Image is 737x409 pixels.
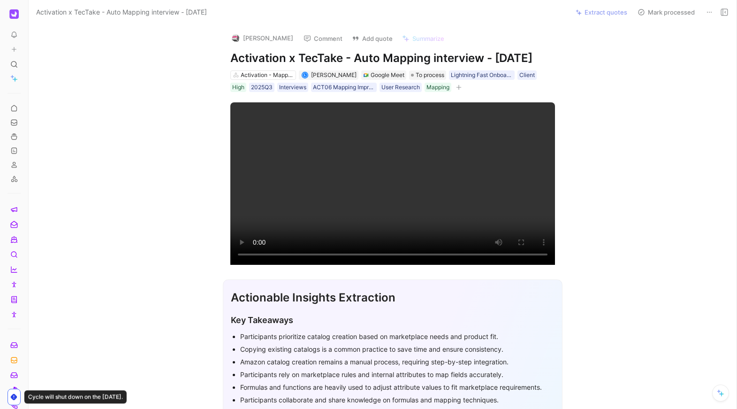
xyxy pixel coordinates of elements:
button: Mark processed [633,6,699,19]
div: Cycle will shut down on the [DATE]. [24,390,127,403]
button: Summarize [398,32,448,45]
span: To process [416,70,444,80]
div: Copying existing catalogs is a common practice to save time and ensure consistency. [240,344,555,354]
div: Key Takeaways [231,314,555,326]
div: ACT06 Mapping Improvements [313,83,375,92]
div: Google Meet [371,70,404,80]
span: [PERSON_NAME] [311,71,357,78]
div: Activation - Mapping & Transformation [241,70,293,80]
button: logo[PERSON_NAME] [227,31,297,45]
div: To process [409,70,446,80]
span: Summarize [412,34,444,43]
div: Lightning Fast Onboarding [451,70,513,80]
span: Activation x TecTake - Auto Mapping interview - [DATE] [36,7,207,18]
h1: Activation x TecTake - Auto Mapping interview - [DATE] [230,51,555,66]
img: Akeneo [9,9,19,19]
img: logo [231,33,240,43]
div: Formulas and functions are heavily used to adjust attribute values to fit marketplace requirements. [240,382,555,392]
div: Client [519,70,535,80]
button: Extract quotes [571,6,631,19]
button: Comment [299,32,347,45]
div: Participants prioritize catalog creation based on marketplace needs and product fit. [240,332,555,341]
div: Participants rely on marketplace rules and internal attributes to map fields accurately. [240,370,555,379]
div: 2025Q3 [251,83,273,92]
button: Add quote [348,32,397,45]
div: User Research [381,83,420,92]
button: Akeneo [8,8,21,21]
div: Amazon catalog creation remains a manual process, requiring step-by-step integration. [240,357,555,367]
div: Participants collaborate and share knowledge on formulas and mapping techniques. [240,395,555,405]
div: Interviews [279,83,306,92]
div: L [302,73,307,78]
div: Mapping [426,83,449,92]
div: Actionable Insights Extraction [231,289,555,306]
div: High [232,83,244,92]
